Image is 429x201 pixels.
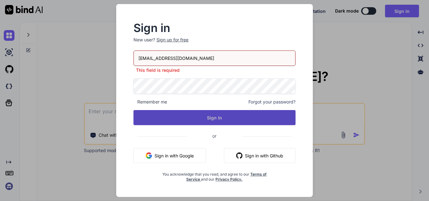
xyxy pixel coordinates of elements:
[133,148,206,163] button: Sign in with Google
[146,152,152,159] img: google
[186,172,267,182] a: Terms of Service
[156,37,188,43] div: Sign up for free
[133,67,296,73] p: This field is required
[133,50,296,66] input: Login or Email
[236,152,242,159] img: github
[133,99,167,105] span: Remember me
[133,37,296,50] p: New user?
[215,177,242,182] a: Privacy Policy.
[133,110,296,125] button: Sign In
[187,128,242,144] span: or
[133,23,296,33] h2: Sign in
[160,168,269,182] div: You acknowledge that you read, and agree to our and our
[224,148,296,163] button: Sign in with Github
[248,99,296,105] span: Forgot your password?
